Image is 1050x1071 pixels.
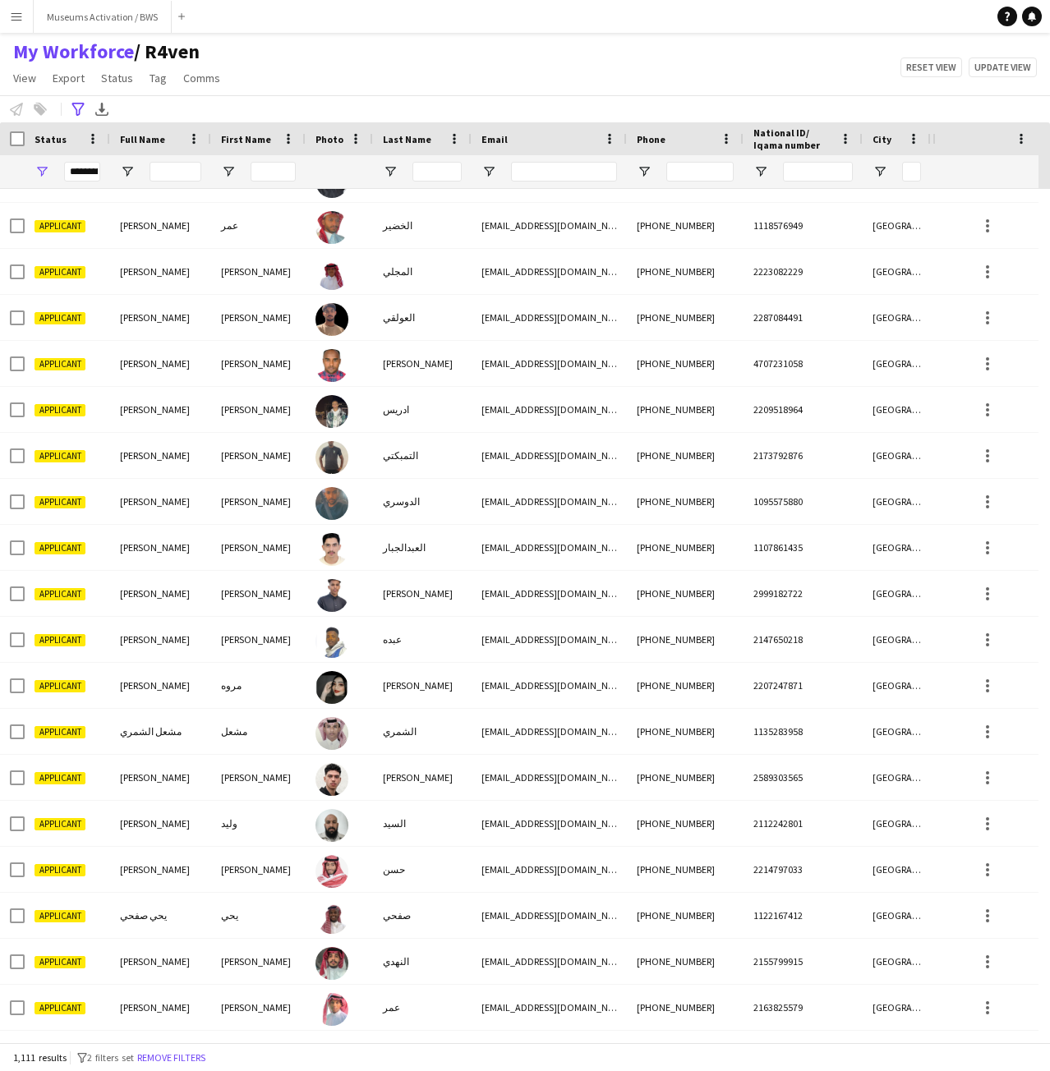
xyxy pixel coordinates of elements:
span: 1107861435 [753,541,803,554]
div: [PERSON_NAME] [211,341,306,386]
div: [EMAIL_ADDRESS][DOMAIN_NAME] [472,387,627,432]
span: Applicant [35,634,85,646]
div: [PERSON_NAME] [373,571,472,616]
div: [PHONE_NUMBER] [627,387,744,432]
span: Phone [637,133,665,145]
span: Last Name [383,133,431,145]
img: وليد السيد [315,809,348,842]
span: Applicant [35,772,85,784]
span: [PERSON_NAME] [120,403,190,416]
div: [GEOGRAPHIC_DATA] [863,617,931,662]
div: 13148 [931,571,1029,616]
a: Tag [143,67,173,89]
div: [EMAIL_ADDRESS][DOMAIN_NAME] [472,893,627,938]
img: فايد عبدالرحمن المجلي [315,257,348,290]
div: 16940 [931,525,1029,570]
span: مشعل الشمري [120,725,182,738]
input: City Filter Input [902,162,921,182]
span: [PERSON_NAME] [120,265,190,278]
span: Applicant [35,404,85,416]
div: [GEOGRAPHIC_DATA] [863,939,931,984]
div: [PERSON_NAME] [373,755,472,800]
div: ‎[PHONE_NUMBER] [627,341,744,386]
span: Applicant [35,450,85,462]
span: [PERSON_NAME] [120,449,190,462]
div: [GEOGRAPHIC_DATA] [863,847,931,892]
div: [EMAIL_ADDRESS][DOMAIN_NAME] [472,249,627,294]
div: التمبكتي [373,433,472,478]
span: [PERSON_NAME] [120,495,190,508]
span: Applicant [35,220,85,232]
button: Open Filter Menu [120,164,135,179]
div: [PHONE_NUMBER] [627,663,744,708]
div: النهدي [373,939,472,984]
span: [PERSON_NAME] [120,633,190,646]
button: Open Filter Menu [637,164,652,179]
span: 2209518964 [753,403,803,416]
span: يحي صفحي [120,909,167,922]
input: Full Name Filter Input [150,162,201,182]
img: محمد عبدالعزيز [315,579,348,612]
div: [PERSON_NAME] [373,663,472,708]
div: السيد [373,801,472,846]
div: [PERSON_NAME] [211,249,306,294]
button: Open Filter Menu [481,164,496,179]
span: Applicant [35,588,85,600]
a: Status [94,67,140,89]
div: الخضير [373,203,472,248]
span: 2999182722 [753,587,803,600]
img: مصطفى محمود [315,763,348,796]
span: 1135283958 [753,725,803,738]
div: [EMAIL_ADDRESS][DOMAIN_NAME] [472,709,627,754]
div: المجلي [373,249,472,294]
button: Open Filter Menu [873,164,887,179]
div: الشمري [373,709,472,754]
div: 13183 [931,985,1029,1030]
span: [PERSON_NAME] [120,357,190,370]
div: [PERSON_NAME] [211,295,306,340]
div: [PERSON_NAME] [211,617,306,662]
span: Applicant [35,312,85,324]
div: مشعل [211,709,306,754]
span: National ID/ Iqama number [753,126,833,151]
span: 2214797033 [753,863,803,876]
div: [GEOGRAPHIC_DATA] [863,709,931,754]
span: [PERSON_NAME] [120,311,190,324]
div: [GEOGRAPHIC_DATA] [863,387,931,432]
div: [EMAIL_ADDRESS][DOMAIN_NAME] [472,617,627,662]
span: 2223082229 [753,265,803,278]
div: [GEOGRAPHIC_DATA] [863,479,931,524]
span: 2 filters set [87,1051,134,1064]
div: [PHONE_NUMBER] [627,939,744,984]
div: العولقي [373,295,472,340]
a: Comms [177,67,227,89]
div: حسن [373,847,472,892]
button: Museums Activation / BWS [34,1,172,33]
div: صفحي [373,893,472,938]
span: Applicant [35,1002,85,1014]
div: وليد [211,801,306,846]
span: [PERSON_NAME] [120,219,190,232]
span: [PERSON_NAME] [120,817,190,830]
img: محمد الدوسري [315,487,348,520]
button: Open Filter Menu [35,164,49,179]
div: [EMAIL_ADDRESS][DOMAIN_NAME] [472,985,627,1030]
div: [PHONE_NUMBER] [627,433,744,478]
div: [EMAIL_ADDRESS][DOMAIN_NAME] [472,479,627,524]
span: 2207247871 [753,679,803,692]
div: [GEOGRAPHIC_DATA] [863,571,931,616]
span: Applicant [35,910,85,922]
span: Applicant [35,266,85,278]
div: [PERSON_NAME] [211,433,306,478]
div: [PHONE_NUMBER] [627,801,744,846]
div: [PERSON_NAME] [211,985,306,1030]
div: [EMAIL_ADDRESS][DOMAIN_NAME] [472,571,627,616]
a: Export [46,67,91,89]
img: محمد ادريس [315,395,348,428]
span: Applicant [35,726,85,738]
div: [PHONE_NUMBER] [627,295,744,340]
span: Export [53,71,85,85]
button: Open Filter Menu [383,164,398,179]
span: Email [481,133,508,145]
img: يوسف عمر [315,993,348,1026]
